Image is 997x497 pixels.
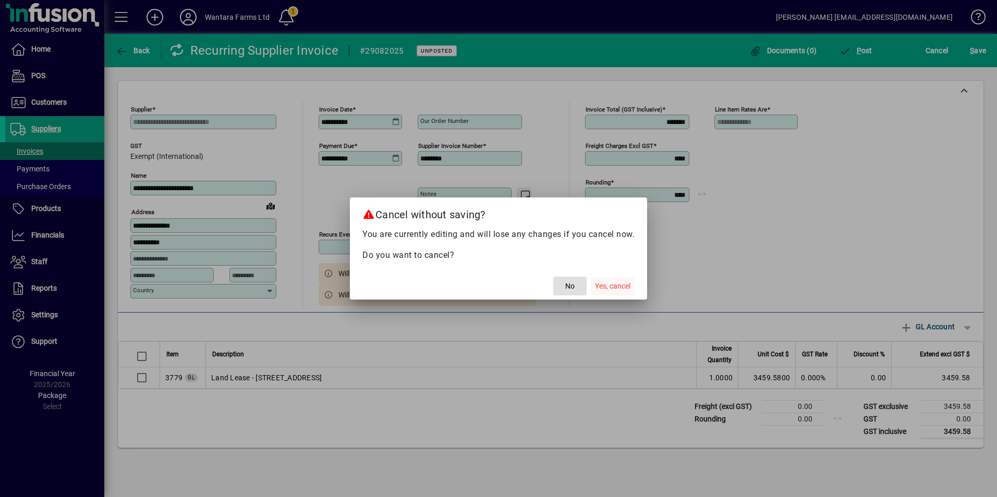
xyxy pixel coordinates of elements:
span: No [565,281,575,292]
h2: Cancel without saving? [350,197,647,228]
p: You are currently editing and will lose any changes if you cancel now. [362,228,635,241]
p: Do you want to cancel? [362,249,635,262]
span: Yes, cancel [595,281,630,292]
button: Yes, cancel [591,277,635,295]
button: No [553,277,587,295]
